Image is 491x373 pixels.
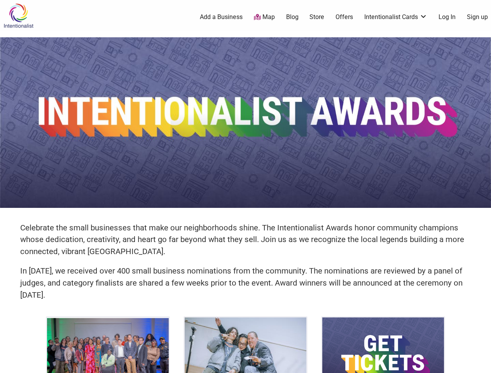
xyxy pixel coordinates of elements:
[335,13,353,21] a: Offers
[286,13,299,21] a: Blog
[309,13,324,21] a: Store
[439,13,456,21] a: Log In
[20,265,471,301] p: In [DATE], we received over 400 small business nominations from the community. The nominations ar...
[254,13,275,22] a: Map
[467,13,488,21] a: Sign up
[364,13,427,21] a: Intentionalist Cards
[200,13,243,21] a: Add a Business
[20,222,471,258] p: Celebrate the small businesses that make our neighborhoods shine. The Intentionalist Awards honor...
